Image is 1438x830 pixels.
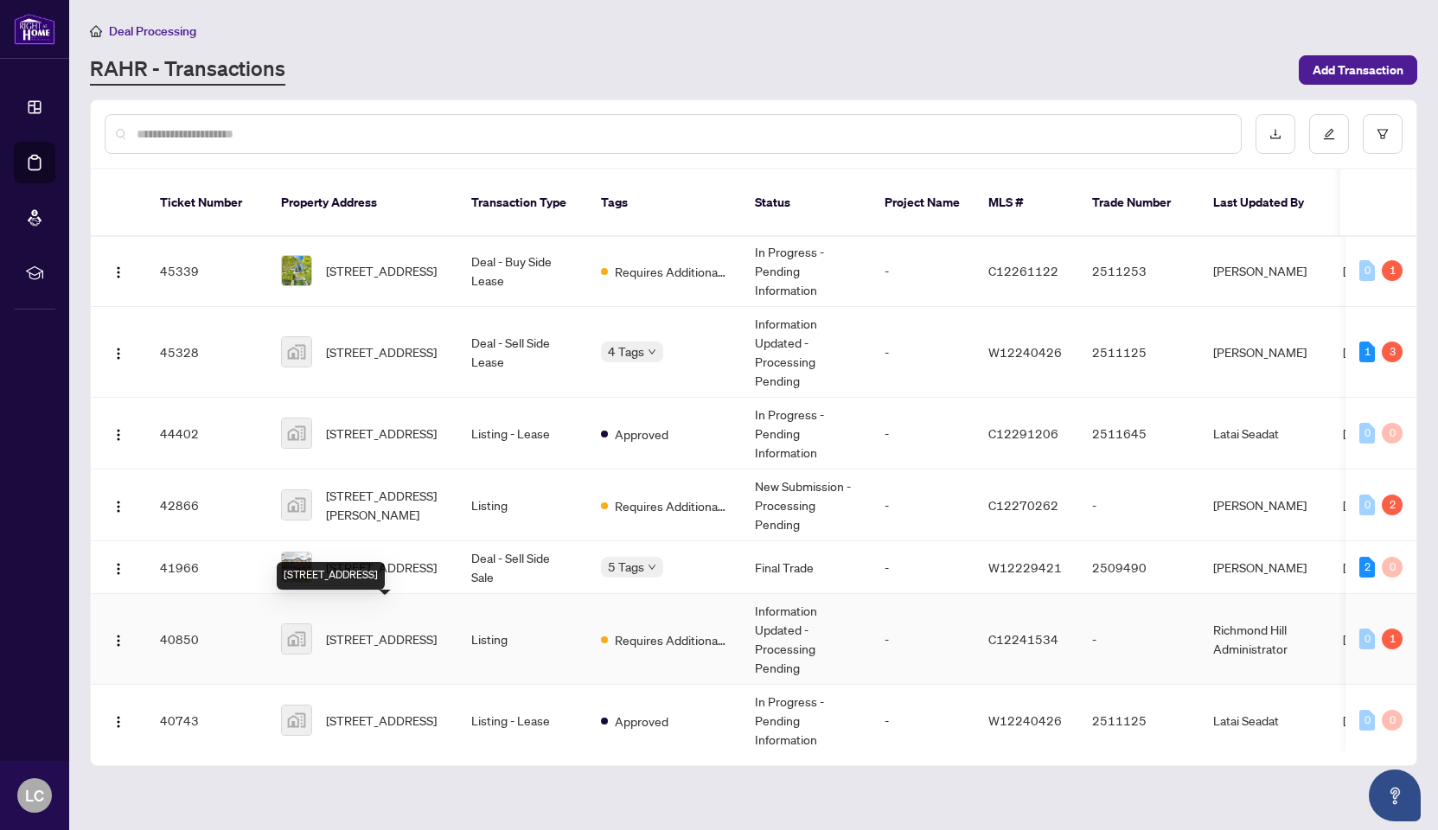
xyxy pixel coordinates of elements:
span: download [1269,128,1281,140]
td: Listing [457,594,587,685]
span: C12261122 [988,263,1058,278]
div: 0 [1359,629,1375,649]
span: C12291206 [988,425,1058,441]
button: Logo [105,625,132,653]
span: 4 Tags [608,342,644,361]
button: Logo [105,257,132,284]
th: Ticket Number [146,169,267,237]
img: logo [14,13,55,45]
span: LC [25,783,44,808]
span: Approved [615,425,668,444]
span: Requires Additional Docs [615,496,727,515]
span: W12240426 [988,344,1062,360]
td: Information Updated - Processing Pending [741,594,871,685]
div: 1 [1359,342,1375,362]
span: edit [1323,128,1335,140]
button: Logo [105,338,132,366]
th: Project Name [871,169,975,237]
span: [STREET_ADDRESS] [326,261,437,280]
th: Last Updated By [1199,169,1329,237]
div: 1 [1382,260,1403,281]
span: Add Transaction [1313,56,1403,84]
td: - [871,469,975,541]
span: Requires Additional Docs [615,262,727,281]
td: [PERSON_NAME] [1199,235,1329,307]
td: - [871,398,975,469]
img: thumbnail-img [282,490,311,520]
button: Logo [105,419,132,447]
th: Tags [587,169,741,237]
td: [PERSON_NAME] [1199,307,1329,398]
td: 2511125 [1078,307,1199,398]
td: Information Updated - Processing Pending [741,307,871,398]
div: 0 [1382,710,1403,731]
th: Status [741,169,871,237]
th: Property Address [267,169,457,237]
td: 45328 [146,307,267,398]
td: - [1078,594,1199,685]
td: Deal - Sell Side Sale [457,541,587,594]
span: down [648,563,656,571]
td: Listing - Lease [457,685,587,757]
button: Logo [105,706,132,734]
span: down [648,348,656,356]
div: 0 [1359,495,1375,515]
td: In Progress - Pending Information [741,398,871,469]
span: [STREET_ADDRESS] [326,424,437,443]
span: W12240426 [988,712,1062,728]
td: - [871,594,975,685]
td: 44402 [146,398,267,469]
img: thumbnail-img [282,705,311,735]
td: 45339 [146,235,267,307]
img: Logo [112,500,125,514]
img: Logo [112,265,125,279]
span: 5 Tags [608,557,644,577]
td: Deal - Sell Side Lease [457,307,587,398]
span: home [90,25,102,37]
img: Logo [112,634,125,648]
span: filter [1377,128,1389,140]
div: 0 [1359,260,1375,281]
td: Listing [457,469,587,541]
img: Logo [112,347,125,361]
td: 40743 [146,685,267,757]
td: 40850 [146,594,267,685]
img: thumbnail-img [282,337,311,367]
span: W12229421 [988,559,1062,575]
td: In Progress - Pending Information [741,685,871,757]
a: RAHR - Transactions [90,54,285,86]
button: Logo [105,491,132,519]
th: Trade Number [1078,169,1199,237]
span: [DATE] [1343,263,1381,278]
td: Richmond Hill Administrator [1199,594,1329,685]
td: Final Trade [741,541,871,594]
button: Open asap [1369,769,1421,821]
div: 0 [1359,423,1375,444]
span: [DATE] [1343,559,1381,575]
img: thumbnail-img [282,418,311,448]
span: Deal Processing [109,23,196,39]
td: - [871,307,975,398]
span: [STREET_ADDRESS] [326,558,437,577]
img: Logo [112,428,125,442]
span: [DATE] [1343,712,1381,728]
div: 0 [1359,710,1375,731]
span: [STREET_ADDRESS][PERSON_NAME] [326,486,444,524]
span: Approved [615,712,668,731]
td: 41966 [146,541,267,594]
span: [STREET_ADDRESS] [326,342,437,361]
td: - [871,685,975,757]
button: Logo [105,553,132,581]
span: C12241534 [988,631,1058,647]
td: Deal - Buy Side Lease [457,235,587,307]
td: Latai Seadat [1199,685,1329,757]
div: 2 [1382,495,1403,515]
div: 0 [1382,423,1403,444]
td: New Submission - Processing Pending [741,469,871,541]
span: [STREET_ADDRESS] [326,629,437,648]
button: download [1256,114,1295,154]
td: - [871,541,975,594]
span: C12270262 [988,497,1058,513]
span: [DATE] [1343,631,1381,647]
span: Requires Additional Docs [615,630,727,649]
